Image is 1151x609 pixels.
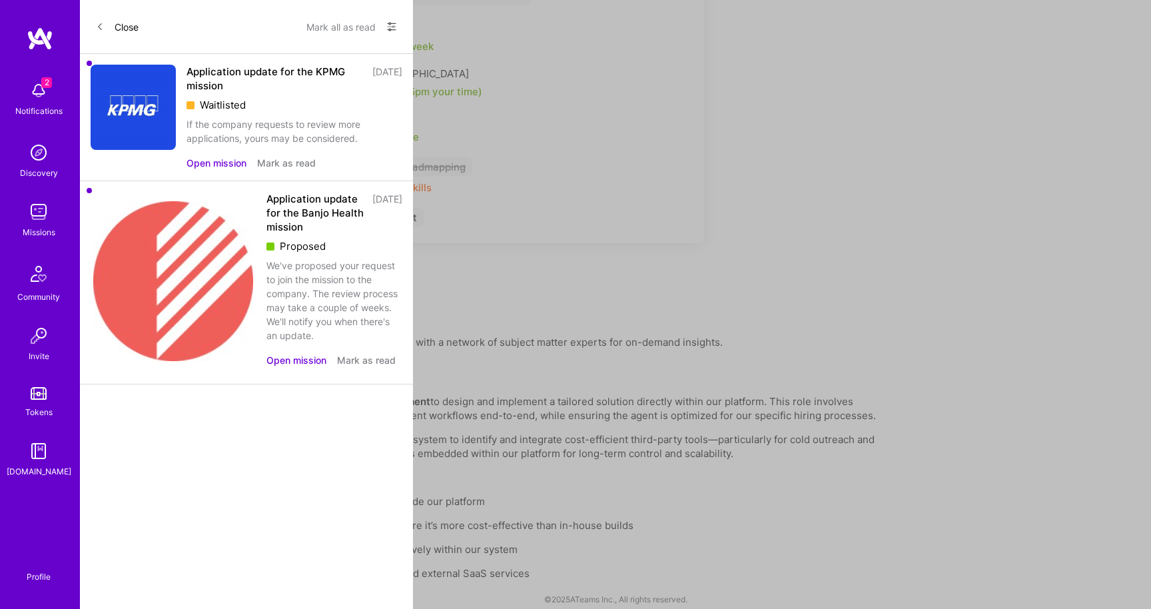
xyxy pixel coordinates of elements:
button: Mark as read [337,353,396,367]
button: Mark as read [257,156,316,170]
div: Discovery [20,166,58,180]
a: Profile [22,556,55,582]
img: tokens [31,387,47,400]
button: Open mission [266,353,326,367]
img: Invite [25,322,52,349]
div: Waitlisted [187,98,402,112]
div: Missions [23,225,55,239]
div: Tokens [25,405,53,419]
img: teamwork [25,199,52,225]
div: [DATE] [372,65,402,93]
div: We've proposed your request to join the mission to the company. The review process may take a cou... [266,259,402,342]
div: Profile [27,570,51,582]
button: Open mission [187,156,246,170]
span: 2 [41,77,52,88]
div: [DOMAIN_NAME] [7,464,71,478]
img: Company Logo [91,65,176,150]
div: Notifications [15,104,63,118]
img: bell [25,77,52,104]
button: Mark all as read [306,16,376,37]
div: If the company requests to review more applications, yours may be considered. [187,117,402,145]
div: Community [17,290,60,304]
img: Community [23,258,55,290]
div: [DATE] [372,192,402,234]
img: Company Logo [91,192,256,373]
img: logo [27,27,53,51]
div: Proposed [266,239,402,253]
button: Close [96,16,139,37]
div: Application update for the Banjo Health mission [266,192,364,234]
div: Application update for the KPMG mission [187,65,364,93]
img: discovery [25,139,52,166]
img: guide book [25,438,52,464]
div: Invite [29,349,49,363]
